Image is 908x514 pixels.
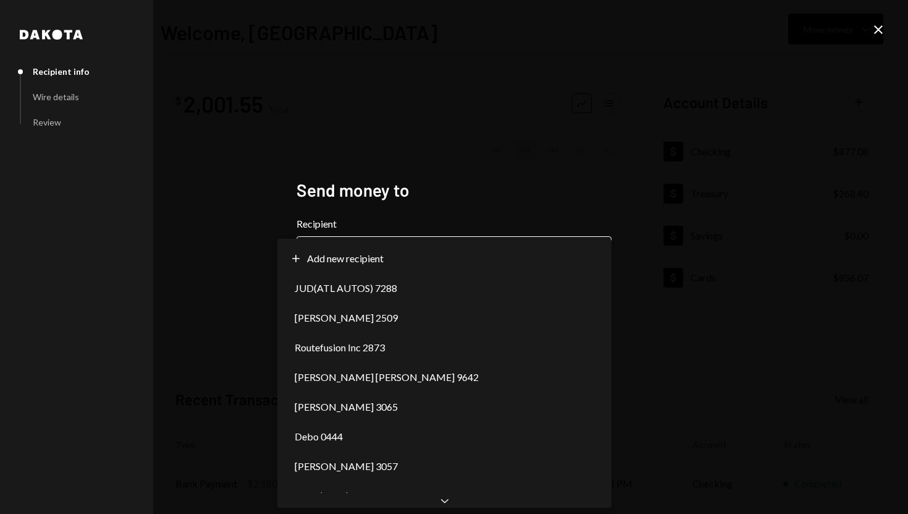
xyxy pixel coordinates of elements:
span: JUD(ATL AUTOS) 7288 [295,281,397,296]
span: [PERSON_NAME] [PERSON_NAME] 9642 [295,370,479,385]
span: [PERSON_NAME] 3065 [295,400,398,414]
span: Routefusion Inc 2873 [295,340,385,355]
div: Wire details [33,92,79,102]
span: [PERSON_NAME] 2509 [295,311,398,325]
span: [PERSON_NAME] 3057 [295,459,398,474]
label: Recipient [296,216,612,231]
div: Review [33,117,61,127]
div: Recipient info [33,66,90,77]
span: Add new recipient [307,251,384,266]
button: Recipient [296,236,612,271]
span: Great(Dapo) 2682 [295,489,373,503]
span: Debo 0444 [295,429,343,444]
h2: Send money to [296,178,612,202]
